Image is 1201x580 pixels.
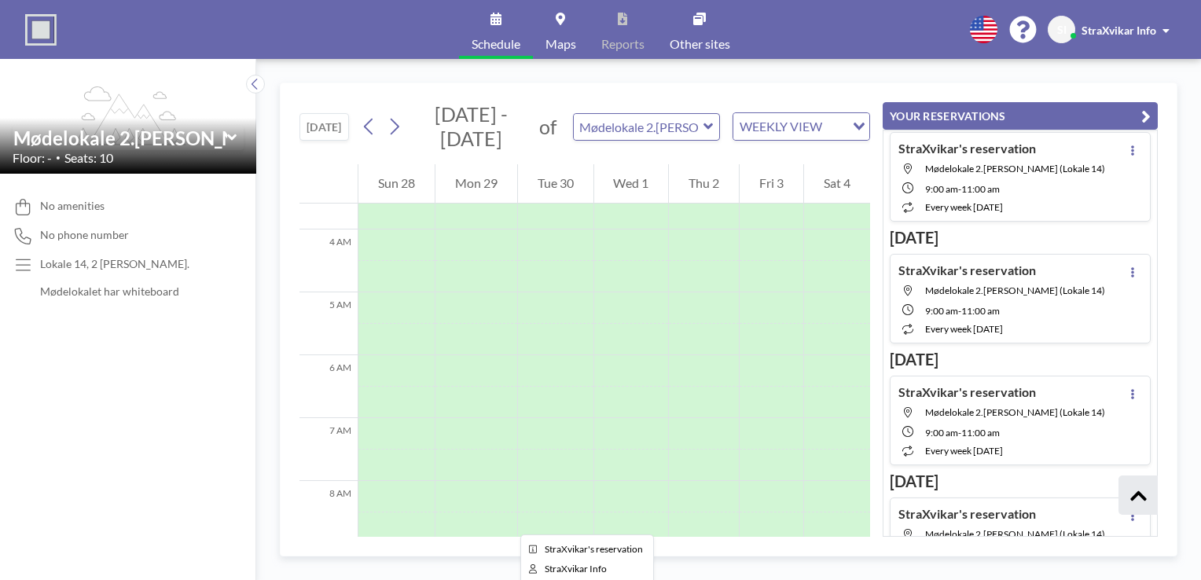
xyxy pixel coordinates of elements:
[925,305,958,317] span: 9:00 AM
[961,305,1000,317] span: 11:00 AM
[40,228,129,242] span: No phone number
[958,427,961,439] span: -
[299,355,358,418] div: 6 AM
[925,284,1105,296] span: Mødelokale 2.sal (Lokale 14)
[925,528,1105,540] span: Mødelokale 2.sal (Lokale 14)
[740,164,803,204] div: Fri 3
[958,183,961,195] span: -
[961,183,1000,195] span: 11:00 AM
[13,127,227,149] input: Mødelokale 2.sal (Lokale 14)
[299,418,358,481] div: 7 AM
[299,113,349,141] button: [DATE]
[925,201,1003,213] span: every week [DATE]
[299,229,358,292] div: 4 AM
[545,38,576,50] span: Maps
[898,506,1036,522] h4: StraXvikar's reservation
[670,38,730,50] span: Other sites
[1057,23,1067,37] span: SI
[299,481,358,544] div: 8 AM
[898,262,1036,278] h4: StraXvikar's reservation
[958,305,961,317] span: -
[890,350,1151,369] h3: [DATE]
[594,164,669,204] div: Wed 1
[472,38,520,50] span: Schedule
[64,150,113,166] span: Seats: 10
[804,164,870,204] div: Sat 4
[539,115,556,139] span: of
[56,152,61,163] span: •
[25,14,57,46] img: organization-logo
[299,292,358,355] div: 5 AM
[925,163,1105,174] span: Mødelokale 2.sal (Lokale 14)
[1082,24,1156,37] span: StraXvikar Info
[40,257,189,271] p: Lokale 14, 2 [PERSON_NAME].
[40,284,189,299] p: Mødelokalet har whiteboard
[435,102,508,150] span: [DATE] - [DATE]
[733,113,869,140] div: Search for option
[13,150,52,166] span: Floor: -
[925,406,1105,418] span: Mødelokale 2.sal (Lokale 14)
[669,164,739,204] div: Thu 2
[890,228,1151,248] h3: [DATE]
[883,102,1158,130] button: YOUR RESERVATIONS
[358,164,435,204] div: Sun 28
[925,183,958,195] span: 9:00 AM
[898,384,1036,400] h4: StraXvikar's reservation
[736,116,825,137] span: WEEKLY VIEW
[925,323,1003,335] span: every week [DATE]
[925,445,1003,457] span: every week [DATE]
[545,543,643,555] span: StraXvikar's reservation
[827,116,843,137] input: Search for option
[961,427,1000,439] span: 11:00 AM
[518,164,593,204] div: Tue 30
[40,199,105,213] span: No amenities
[545,563,607,574] span: StraXvikar Info
[601,38,645,50] span: Reports
[435,164,517,204] div: Mon 29
[890,472,1151,491] h3: [DATE]
[898,141,1036,156] h4: StraXvikar's reservation
[574,114,703,140] input: Mødelokale 2.sal (Lokale 14)
[925,427,958,439] span: 9:00 AM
